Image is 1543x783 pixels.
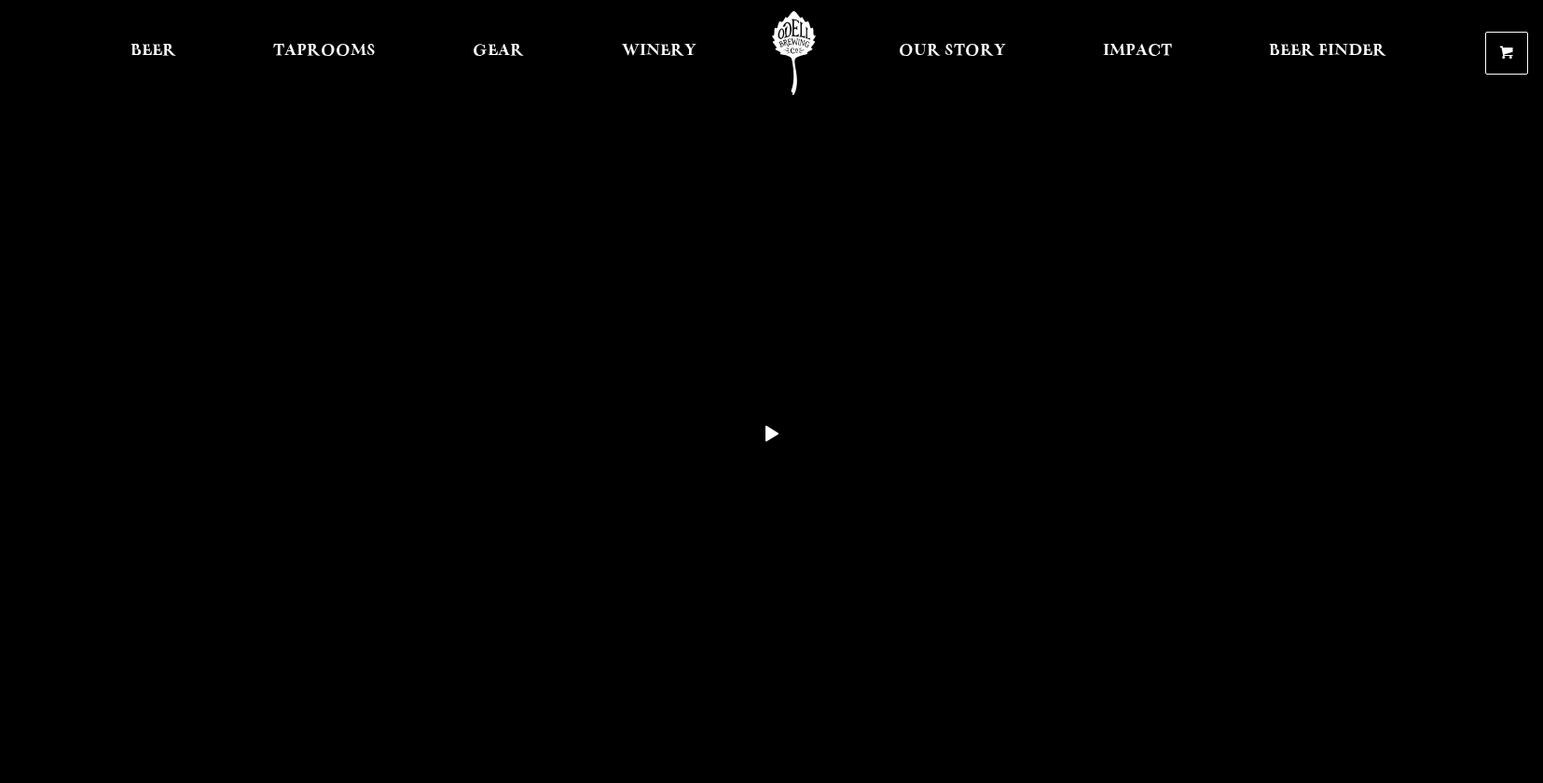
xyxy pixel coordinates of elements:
[273,44,376,59] span: Taprooms
[759,11,829,95] a: Odell Home
[461,11,536,95] a: Gear
[1091,11,1184,95] a: Impact
[1257,11,1398,95] a: Beer Finder
[118,11,188,95] a: Beer
[887,11,1018,95] a: Our Story
[899,44,1006,59] span: Our Story
[610,11,709,95] a: Winery
[131,44,176,59] span: Beer
[1103,44,1172,59] span: Impact
[261,11,388,95] a: Taprooms
[1269,44,1386,59] span: Beer Finder
[473,44,524,59] span: Gear
[622,44,696,59] span: Winery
